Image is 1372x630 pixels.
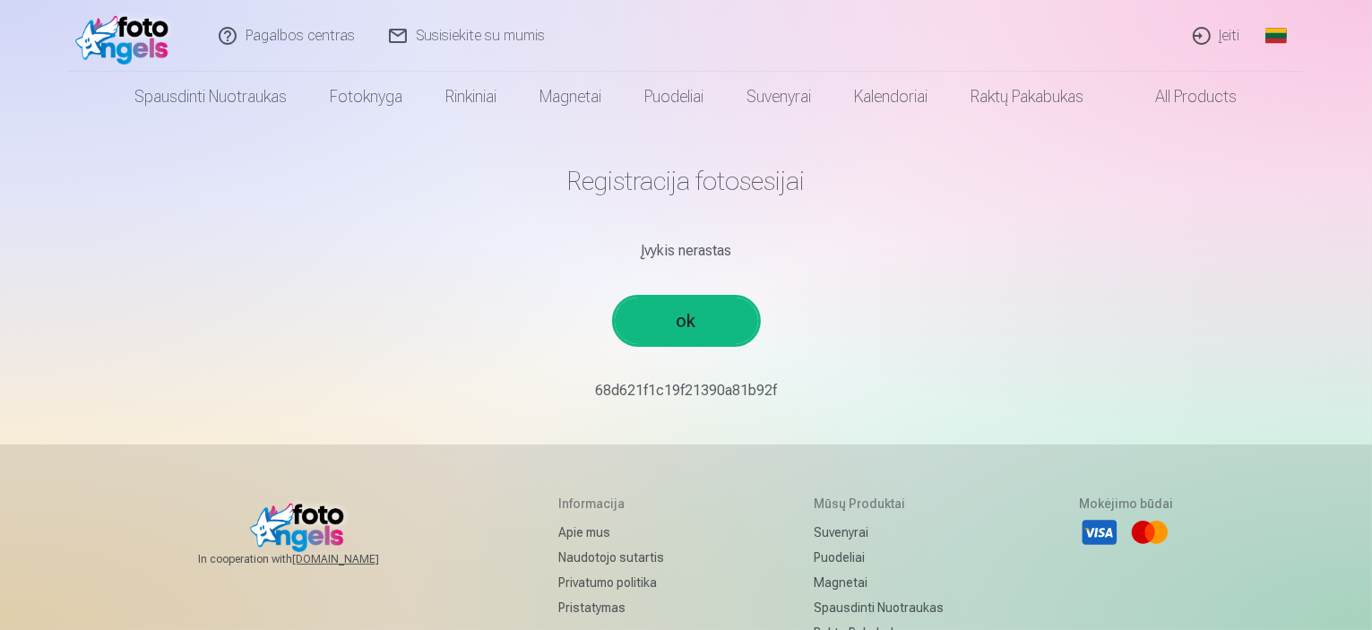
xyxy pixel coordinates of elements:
[425,72,519,122] a: Rinkiniai
[814,495,944,513] h5: Mūsų produktai
[558,520,677,545] a: Apie mus
[75,7,178,65] img: /fa2
[624,72,726,122] a: Puodeliai
[114,72,309,122] a: Spausdinti nuotraukas
[163,165,1210,197] h1: Registracija fotosesijai
[1080,495,1174,513] h5: Mokėjimo būdai
[1130,513,1169,552] li: Mastercard
[1106,72,1259,122] a: All products
[309,72,425,122] a: Fotoknyga
[163,380,1210,401] p: 68d621f1c19f21390a81b92f￼￼
[814,570,944,595] a: Magnetai
[726,72,833,122] a: Suvenyrai
[814,595,944,620] a: Spausdinti nuotraukas
[558,545,677,570] a: Naudotojo sutartis
[198,552,422,566] span: In cooperation with
[558,595,677,620] a: Pristatymas
[833,72,950,122] a: Kalendoriai
[615,298,758,344] a: ok
[558,495,677,513] h5: Informacija
[1080,513,1119,552] li: Visa
[519,72,624,122] a: Magnetai
[814,545,944,570] a: Puodeliai
[292,552,422,566] a: [DOMAIN_NAME]
[558,570,677,595] a: Privatumo politika
[950,72,1106,122] a: Raktų pakabukas
[163,240,1210,262] div: Įvykis nerastas
[814,520,944,545] a: Suvenyrai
